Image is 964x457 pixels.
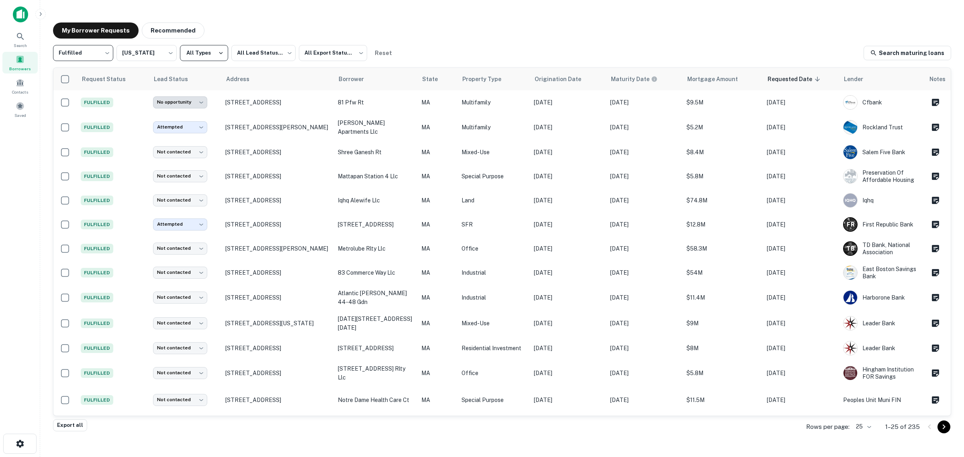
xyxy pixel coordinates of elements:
p: 1–25 of 235 [885,422,920,432]
div: No opportunity [153,96,207,108]
span: Fulfilled [81,268,113,277]
span: Request Status [82,74,136,84]
p: MA [421,293,453,302]
p: [DATE] [767,293,835,302]
div: All Export Statuses [299,43,367,63]
div: Leader Bank [843,341,921,355]
p: $5.8M [686,369,759,377]
span: Fulfilled [81,98,113,107]
p: [DATE] [534,220,602,229]
span: Fulfilled [81,147,113,157]
th: Mortgage Amount [682,68,763,90]
p: MA [421,319,453,328]
p: MA [421,98,453,107]
th: Maturity dates displayed may be estimated. Please contact the lender for the most accurate maturi... [606,68,682,90]
p: [DATE] [610,293,678,302]
p: [DATE] [610,268,678,277]
p: [STREET_ADDRESS] [225,149,330,156]
p: [DATE] [534,98,602,107]
p: SFR [462,220,526,229]
div: Cfbank [843,95,921,110]
span: Lead Status [154,74,198,84]
span: Fulfilled [81,318,113,328]
div: Preservation Of Affordable Housing [843,169,921,184]
h6: Maturity Date [611,75,649,84]
p: [STREET_ADDRESS] [225,173,330,180]
span: State [422,74,448,84]
p: [DATE] [534,369,602,377]
span: Fulfilled [81,122,113,132]
p: MA [421,344,453,353]
p: MA [421,148,453,157]
div: 25 [853,421,872,433]
p: Industrial [462,268,526,277]
p: [DATE] [767,220,835,229]
span: Fulfilled [81,220,113,229]
div: All Lead Statuses [231,43,296,63]
img: picture [843,145,857,159]
p: [DATE] [534,148,602,157]
p: [DATE] [767,244,835,253]
button: Create a note for this borrower request [929,146,942,158]
div: Iqhq [843,193,921,208]
button: All Types [180,45,228,61]
p: $5.8M [686,172,759,181]
p: [DATE] [767,344,835,353]
span: Requested Date [768,74,823,84]
div: Attempted [153,218,207,230]
img: picture [843,169,857,183]
p: $9M [686,319,759,328]
p: [DATE] [767,148,835,157]
div: Not contacted [153,146,207,158]
img: picture [843,96,857,109]
button: Create a note for this borrower request [929,194,942,206]
div: Contacts [2,75,38,97]
p: [DATE] [534,244,602,253]
p: [STREET_ADDRESS] [338,220,413,229]
p: [PERSON_NAME] apartments llc [338,118,413,136]
p: $9.5M [686,98,759,107]
th: State [417,68,457,90]
img: capitalize-icon.png [13,6,28,22]
p: Multifamily [462,98,526,107]
img: picture [843,120,857,134]
p: MA [421,172,453,181]
p: MA [421,396,453,404]
p: mattapan station 4 llc [338,172,413,181]
button: Create a note for this borrower request [929,267,942,279]
p: [DATE] [610,319,678,328]
div: Not contacted [153,394,207,406]
p: F R [847,220,854,229]
p: [DATE] [534,319,602,328]
p: [DATE] [534,196,602,205]
div: Saved [2,98,38,120]
div: Search [2,29,38,50]
p: T B [846,245,854,253]
p: [STREET_ADDRESS] [225,345,330,352]
button: Create a note for this borrower request [929,367,942,379]
p: Land [462,196,526,205]
p: Residential Investment [462,344,526,353]
button: Create a note for this borrower request [929,96,942,108]
button: Reset [370,45,396,61]
div: Not contacted [153,367,207,379]
span: Property Type [462,74,512,84]
span: Borrowers [9,65,31,72]
th: Lead Status [149,68,221,90]
div: Not contacted [153,317,207,329]
p: [DATE] [610,220,678,229]
th: Origination Date [530,68,606,90]
p: [DATE] [534,268,602,277]
span: Fulfilled [81,244,113,253]
button: Create a note for this borrower request [929,218,942,231]
p: [STREET_ADDRESS] [225,221,330,228]
p: [STREET_ADDRESS] [225,99,330,106]
p: $8M [686,344,759,353]
p: [DATE] [610,244,678,253]
p: iqhq alewife llc [338,196,413,205]
th: Property Type [457,68,530,90]
span: Fulfilled [81,171,113,181]
p: Multifamily [462,123,526,132]
button: Export all [53,419,87,431]
p: [DATE] [767,396,835,404]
